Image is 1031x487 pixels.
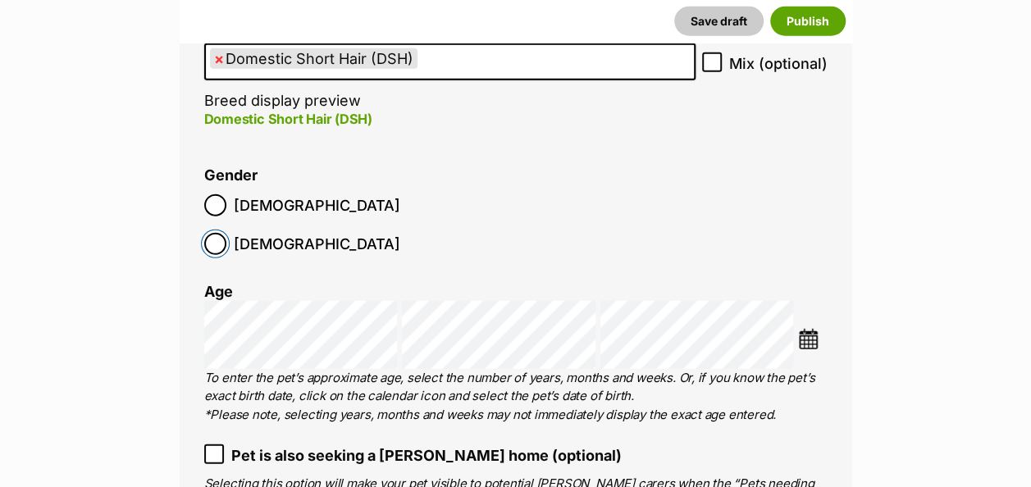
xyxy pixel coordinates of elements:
span: Pet is also seeking a [PERSON_NAME] home (optional) [231,444,622,467]
li: Domestic Short Hair (DSH) [210,48,417,69]
label: Gender [204,167,258,184]
span: [DEMOGRAPHIC_DATA] [234,233,400,255]
button: Save draft [674,6,764,35]
span: × [214,48,224,69]
p: Domestic Short Hair (DSH) [204,109,696,129]
span: Mix (optional) [729,52,828,75]
label: Age [204,283,233,300]
img: ... [798,329,819,349]
li: Breed display preview [204,24,696,146]
p: To enter the pet’s approximate age, select the number of years, months and weeks. Or, if you know... [204,369,828,425]
span: [DEMOGRAPHIC_DATA] [234,194,400,216]
button: Publish [770,6,846,35]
